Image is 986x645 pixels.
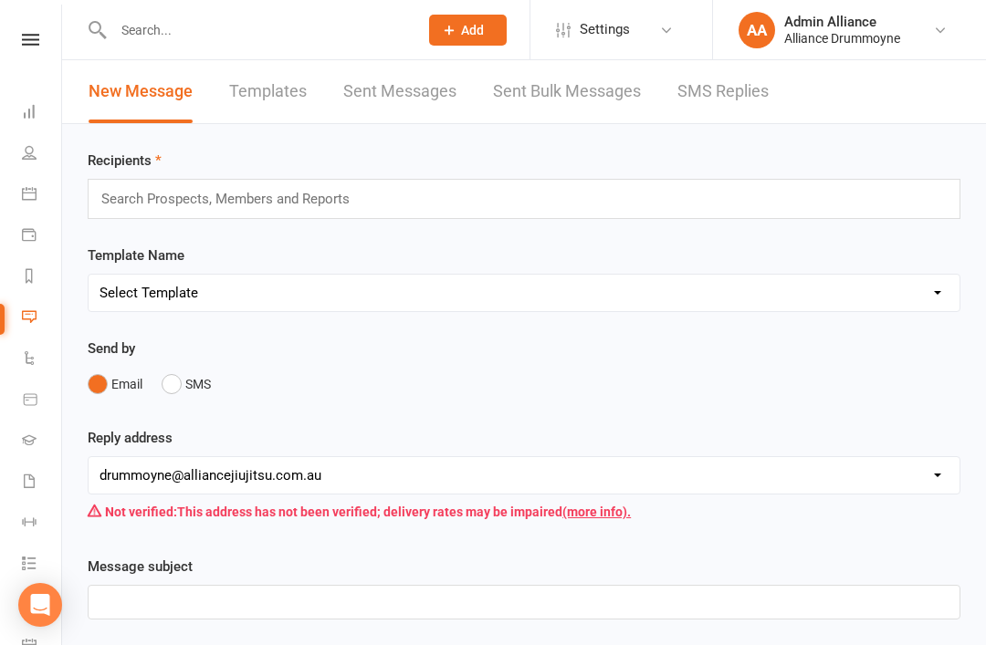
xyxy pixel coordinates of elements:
a: Product Sales [22,380,63,421]
button: SMS [162,367,211,401]
a: Sent Bulk Messages [493,60,641,123]
div: Alliance Drummoyne [784,30,900,47]
strong: Not verified: [105,505,177,519]
a: SMS Replies [677,60,769,123]
a: New Message [89,60,193,123]
a: Payments [22,216,63,257]
a: (more info). [562,505,631,519]
div: Open Intercom Messenger [18,583,62,627]
span: Add [461,23,484,37]
input: Search... [108,17,405,43]
label: Reply address [88,427,173,449]
span: Settings [580,9,630,50]
label: Message subject [88,556,193,577]
input: Search Prospects, Members and Reports [100,187,368,211]
a: People [22,134,63,175]
div: Admin Alliance [784,14,900,30]
div: This address has not been verified; delivery rates may be impaired [88,494,960,529]
a: Calendar [22,175,63,216]
button: Email [88,367,142,401]
label: Template Name [88,244,184,266]
button: Add [429,15,507,46]
a: Reports [22,257,63,298]
label: Send by [88,338,135,359]
a: Sent Messages [343,60,456,123]
a: Templates [229,60,307,123]
div: AA [739,12,775,48]
a: Dashboard [22,93,63,134]
label: Recipients [88,150,162,172]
